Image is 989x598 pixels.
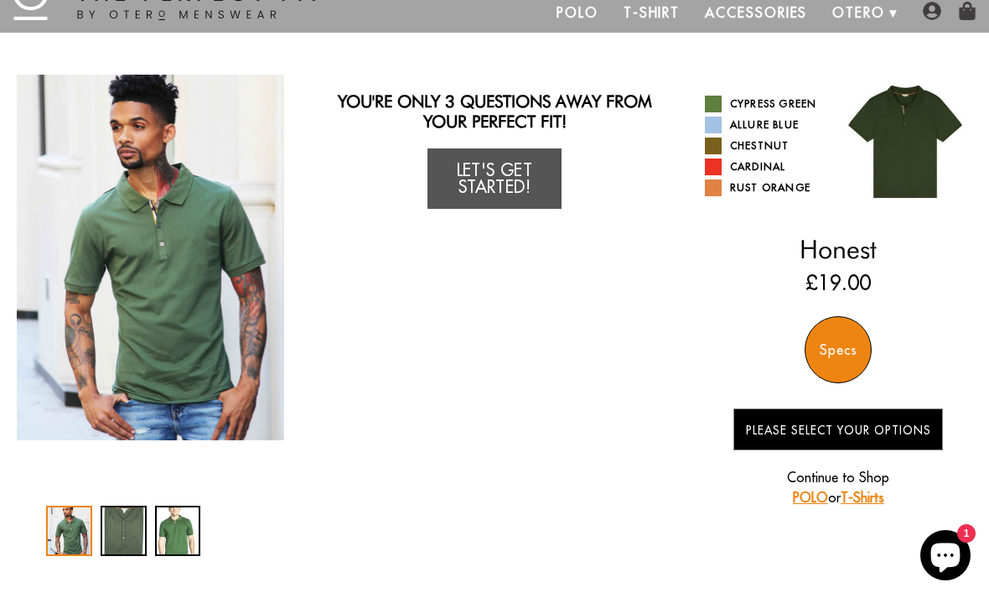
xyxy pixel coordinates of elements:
[705,234,972,264] h2: Honest
[733,408,943,450] button: Please Select Your Options
[284,75,551,440] div: 2 / 3
[705,117,826,133] a: Allure Blue
[793,489,828,506] a: POLO
[705,138,826,154] a: Chestnut
[101,506,147,556] div: 2 / 3
[958,2,976,20] img: shopping-bag-icon.png
[705,179,826,196] a: Rust Orange
[923,2,941,20] img: user-account-icon.png
[705,96,826,112] a: Cypress Green
[155,506,201,556] div: 3 / 3
[915,530,976,585] inbox-online-store-chat: Shopify online store chat
[284,75,551,440] img: otero-cypress-green-polo-shirt_1024x1024_2x_bebd3ec5-b6cd-4ccd-b561-7debc8230c1c_340x.jpg
[746,423,931,438] span: Please Select Your Options
[17,75,284,440] div: 1 / 3
[427,148,562,209] a: Let's Get Started!
[841,489,884,506] a: T-Shirts
[733,467,943,507] p: Continue to Shop or
[46,506,92,556] div: 1 / 3
[838,75,972,209] img: 017.jpg
[805,268,871,298] ins: £19.00
[805,316,872,383] div: Specs
[17,75,284,440] img: otero-cypress-green-polo-action_1024x1024_2x_8894e234-887b-48e5-953a-e78a9f3bc093_340x.jpg
[337,91,652,132] h2: You're only 3 questions away from your perfect fit!
[705,159,826,175] a: Cardinal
